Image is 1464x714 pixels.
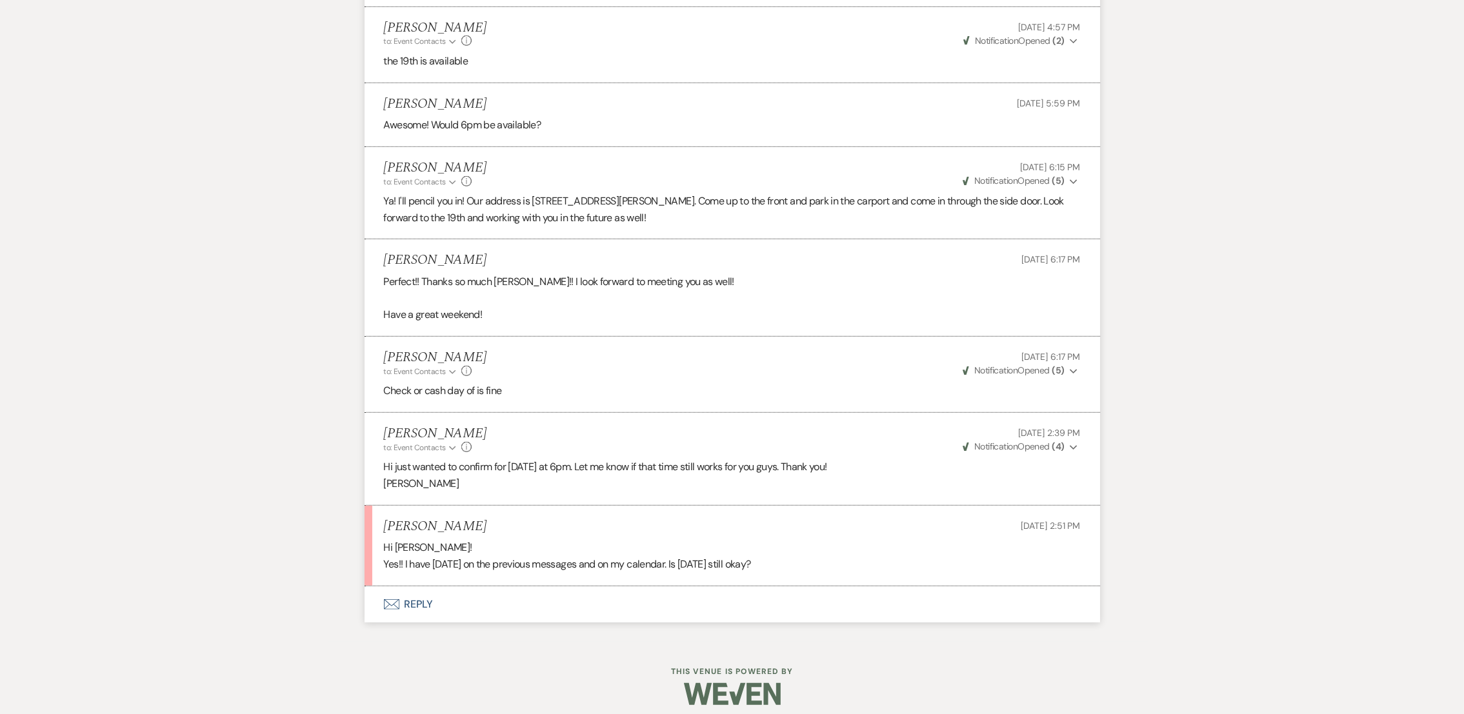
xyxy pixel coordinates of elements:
[384,20,486,36] h5: [PERSON_NAME]
[963,35,1065,46] span: Opened
[384,426,486,442] h5: [PERSON_NAME]
[384,273,1081,290] p: Perfect!! Thanks so much [PERSON_NAME]!! I look forward to meeting you as well!
[384,193,1081,226] p: Ya! I'll pencil you in! Our address is [STREET_ADDRESS][PERSON_NAME]. Come up to the front and pa...
[974,364,1018,376] span: Notification
[975,35,1018,46] span: Notification
[384,306,1081,323] p: Have a great weekend!
[1021,253,1080,265] span: [DATE] 6:17 PM
[961,34,1081,48] button: NotificationOpened (2)
[384,160,486,176] h5: [PERSON_NAME]
[384,475,1081,492] p: [PERSON_NAME]
[1018,21,1080,33] span: [DATE] 4:57 PM
[384,35,458,47] button: to: Event Contacts
[384,36,446,46] span: to: Event Contacts
[384,117,1081,134] p: Awesome! Would 6pm be available?
[974,175,1018,186] span: Notification
[384,382,1081,399] p: Check or cash day of is fine
[961,174,1081,188] button: NotificationOpened (5)
[1052,441,1064,452] strong: ( 4 )
[384,53,1081,70] p: the 19th is available
[961,440,1081,453] button: NotificationOpened (4)
[963,441,1065,452] span: Opened
[1052,175,1064,186] strong: ( 5 )
[1052,364,1064,376] strong: ( 5 )
[384,442,458,453] button: to: Event Contacts
[384,252,486,268] h5: [PERSON_NAME]
[1018,427,1080,439] span: [DATE] 2:39 PM
[384,556,1081,573] p: Yes!! I have [DATE] on the previous messages and on my calendar. Is [DATE] still okay?
[1021,351,1080,362] span: [DATE] 6:17 PM
[384,442,446,453] span: to: Event Contacts
[1017,97,1080,109] span: [DATE] 5:59 PM
[384,366,446,377] span: to: Event Contacts
[1052,35,1064,46] strong: ( 2 )
[384,459,1081,475] p: Hi just wanted to confirm for [DATE] at 6pm. Let me know if that time still works for you guys. T...
[1021,520,1080,531] span: [DATE] 2:51 PM
[384,366,458,377] button: to: Event Contacts
[384,176,458,188] button: to: Event Contacts
[384,350,486,366] h5: [PERSON_NAME]
[384,96,486,112] h5: [PERSON_NAME]
[963,175,1065,186] span: Opened
[384,539,1081,556] p: Hi [PERSON_NAME]!
[384,519,486,535] h5: [PERSON_NAME]
[384,177,446,187] span: to: Event Contacts
[974,441,1018,452] span: Notification
[365,586,1100,622] button: Reply
[961,364,1081,377] button: NotificationOpened (5)
[963,364,1065,376] span: Opened
[1020,161,1080,173] span: [DATE] 6:15 PM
